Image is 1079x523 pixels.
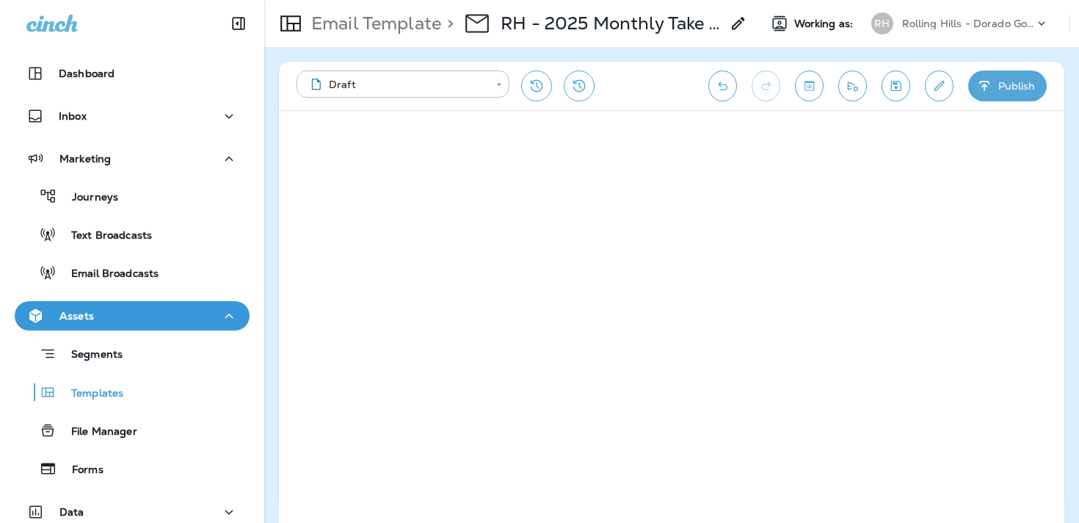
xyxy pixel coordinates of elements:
div: Draft [307,77,486,92]
button: Forms [15,453,250,484]
p: RH - 2025 Monthly Take Out Specials - November [501,12,721,35]
button: Email Broadcasts [15,257,250,288]
p: Inbox [59,110,87,122]
button: Toggle preview [795,71,824,101]
p: Dashboard [59,68,115,79]
button: Restore from previous version [521,71,552,101]
button: Text Broadcasts [15,219,250,250]
p: File Manager [57,425,137,439]
button: Dashboard [15,59,250,88]
button: Save [882,71,910,101]
div: RH [871,12,893,35]
button: Assets [15,301,250,331]
p: Text Broadcasts [57,229,152,243]
button: View Changelog [564,71,595,101]
p: Journeys [57,191,118,205]
button: Collapse Sidebar [218,9,259,38]
p: Rolling Hills - Dorado Golf Courses [902,18,1034,29]
button: Undo [708,71,737,101]
button: Marketing [15,144,250,173]
span: Working as: [794,18,857,30]
button: Segments [15,338,250,369]
p: Segments [57,348,123,363]
button: Journeys [15,181,250,212]
p: Assets [59,310,94,322]
button: Edit details [925,71,953,101]
button: File Manager [15,415,250,446]
p: Marketing [59,153,111,165]
button: Publish [968,71,1047,101]
p: Data [59,506,84,518]
p: Forms [57,464,103,477]
button: Templates [15,377,250,408]
p: Templates [57,387,123,401]
p: Email Template [305,12,441,35]
p: > [441,12,454,35]
button: Inbox [15,101,250,131]
p: Email Broadcasts [57,267,159,281]
button: Send test email [838,71,867,101]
